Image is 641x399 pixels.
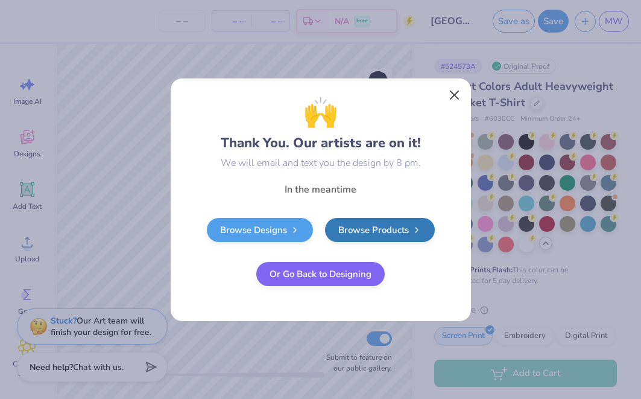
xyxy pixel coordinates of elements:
[221,92,421,153] div: Thank You. Our artists are on it!
[325,218,435,242] a: Browse Products
[285,183,356,196] span: In the meantime
[221,156,421,170] div: We will email and text you the design by 8 pm.
[443,83,466,106] button: Close
[256,262,385,286] button: Or Go Back to Designing
[207,218,313,242] a: Browse Designs
[303,92,338,133] span: 🙌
